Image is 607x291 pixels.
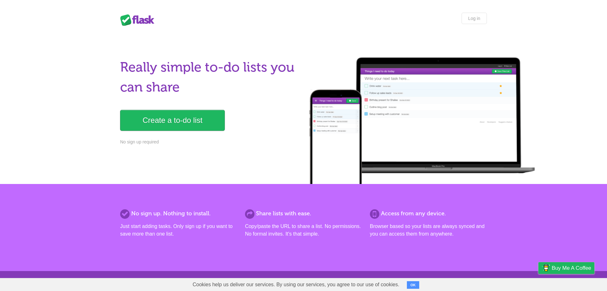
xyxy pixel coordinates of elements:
[120,139,300,145] p: No sign up required
[542,263,550,273] img: Buy me a coffee
[245,223,362,238] p: Copy/paste the URL to share a list. No permissions. No formal invites. It's that simple.
[407,281,419,289] button: OK
[370,209,487,218] h2: Access from any device.
[245,209,362,218] h2: Share lists with ease.
[120,223,237,238] p: Just start adding tasks. Only sign up if you want to save more than one list.
[462,13,487,24] a: Log in
[120,209,237,218] h2: No sign up. Nothing to install.
[552,263,591,274] span: Buy me a coffee
[120,57,300,97] h1: Really simple to-do lists you can share
[370,223,487,238] p: Browser based so your lists are always synced and you can access them from anywhere.
[120,110,225,131] a: Create a to-do list
[120,14,158,26] div: Flask Lists
[186,278,406,291] span: Cookies help us deliver our services. By using our services, you agree to our use of cookies.
[538,262,594,274] a: Buy me a coffee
